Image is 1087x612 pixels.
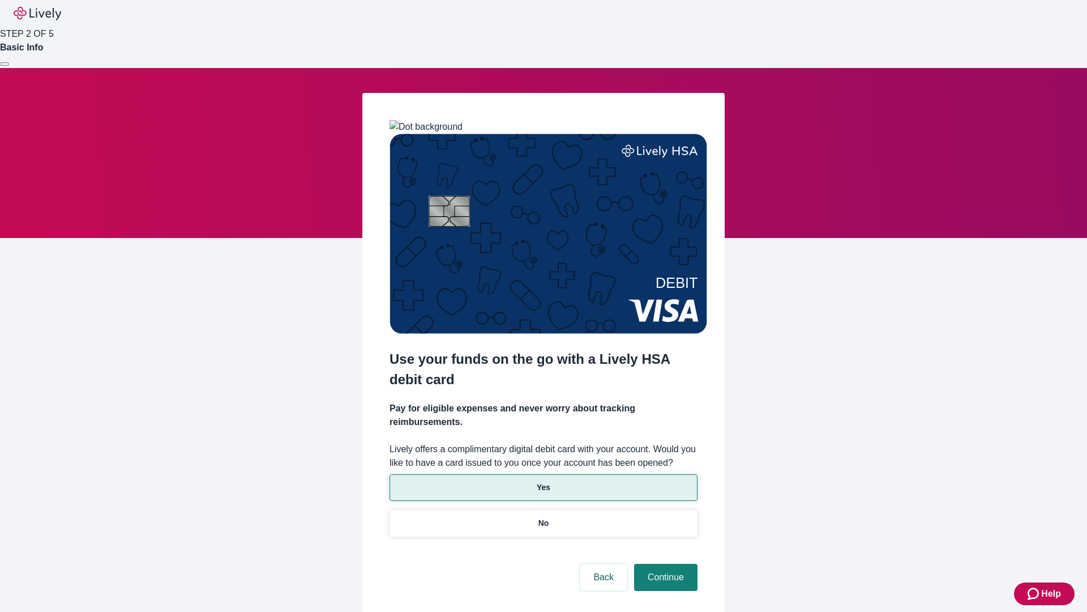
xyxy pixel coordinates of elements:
[1014,583,1075,605] button: Zendesk support iconHelp
[390,402,697,429] h4: Pay for eligible expenses and never worry about tracking reimbursements.
[390,474,697,501] button: Yes
[634,564,697,591] button: Continue
[390,443,697,470] label: Lively offers a complimentary digital debit card with your account. Would you like to have a card...
[537,482,550,494] p: Yes
[1041,587,1061,601] span: Help
[390,349,697,390] h2: Use your funds on the go with a Lively HSA debit card
[390,510,697,537] button: No
[390,120,463,134] img: Dot background
[1028,587,1041,601] svg: Zendesk support icon
[14,7,61,20] img: Lively
[390,134,707,334] img: Debit card
[580,564,627,591] button: Back
[538,517,549,529] p: No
